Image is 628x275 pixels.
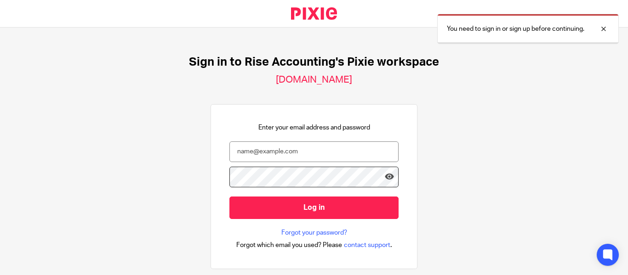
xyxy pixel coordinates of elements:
[276,74,352,86] h2: [DOMAIN_NAME]
[447,24,584,34] p: You need to sign in or sign up before continuing.
[229,141,399,162] input: name@example.com
[258,123,370,132] p: Enter your email address and password
[281,228,347,237] a: Forgot your password?
[189,55,439,69] h1: Sign in to Rise Accounting's Pixie workspace
[236,241,342,250] span: Forgot which email you used? Please
[236,240,392,250] div: .
[344,241,390,250] span: contact support
[229,196,399,219] input: Log in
